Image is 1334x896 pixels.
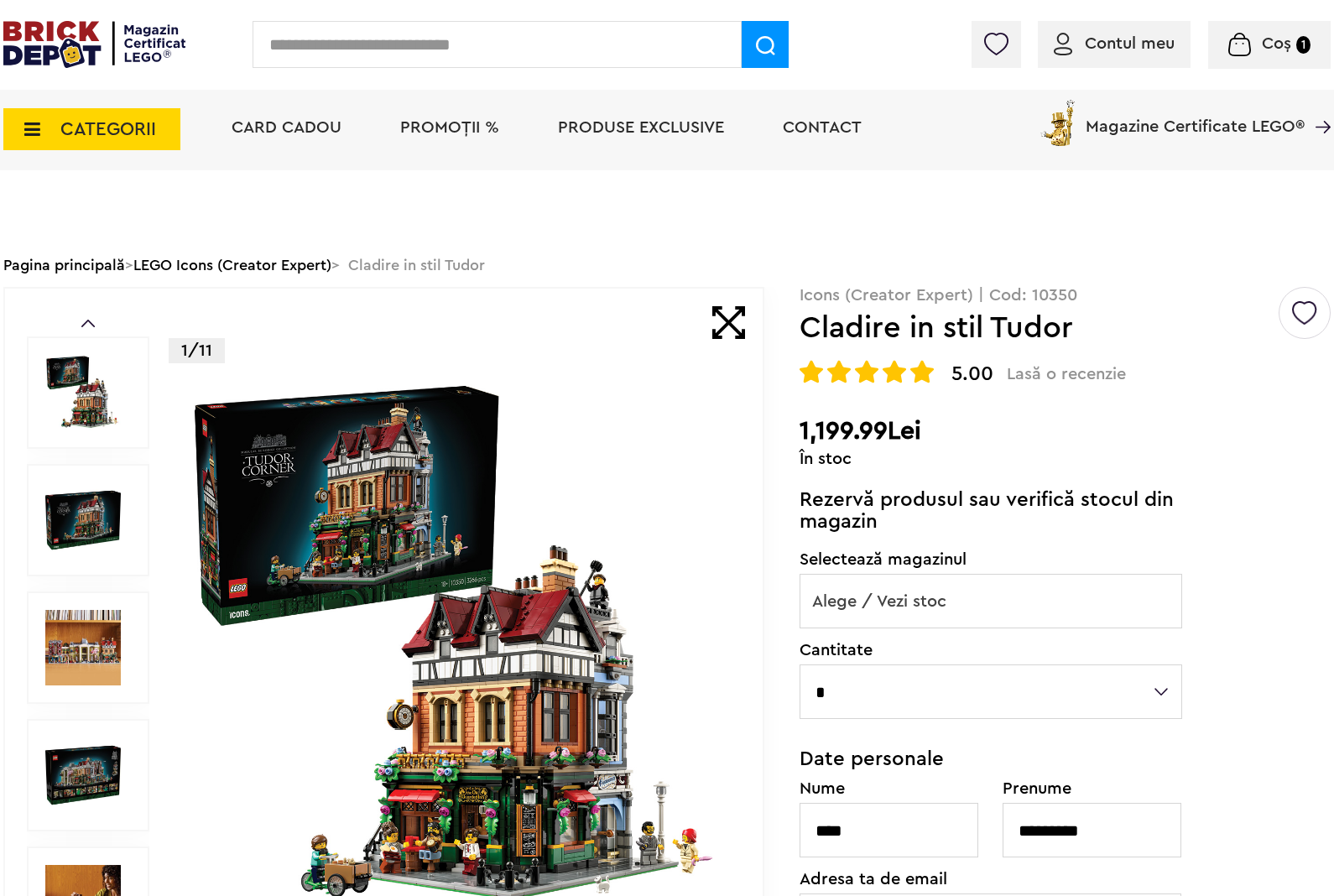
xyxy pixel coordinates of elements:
[1296,36,1311,54] small: 1
[800,360,823,383] img: Evaluare cu stele
[800,574,1182,628] span: Alege / Vezi stoc
[1007,364,1126,384] span: Lasă o recenzie
[800,451,1331,467] div: În stoc
[800,287,1331,304] p: Icons (Creator Expert) | Cod: 10350
[800,313,1276,343] h1: Cladire in stil Tudor
[3,243,1331,287] div: > > Cladire in stil Tudor
[827,360,851,383] img: Evaluare cu stele
[800,416,1331,446] h2: 1,199.99Lei
[1305,96,1331,113] a: Magazine Certificate LEGO®
[883,360,906,383] img: Evaluare cu stele
[951,364,993,384] span: 5.00
[60,120,156,138] span: CATEGORII
[169,338,225,363] p: 1/11
[45,482,121,558] img: Cladire in stil Tudor
[1085,35,1175,52] span: Contul meu
[910,360,934,383] img: Evaluare cu stele
[558,119,724,136] a: Produse exclusive
[45,355,121,430] img: Cladire in stil Tudor
[3,258,125,273] a: Pagina principală
[45,610,121,685] img: Cladire in stil Tudor LEGO 10350
[800,489,1182,533] p: Rezervă produsul sau verifică stocul din magazin
[855,360,878,383] img: Evaluare cu stele
[800,780,979,797] label: Nume
[400,119,499,136] a: PROMOȚII %
[800,749,1182,769] h3: Date personale
[1086,96,1305,135] span: Magazine Certificate LEGO®
[800,642,1182,659] label: Cantitate
[1054,35,1175,52] a: Contul meu
[800,551,1182,568] label: Selectează magazinul
[800,575,1181,628] span: Alege / Vezi stoc
[232,119,341,136] a: Card Cadou
[800,871,1182,888] label: Adresa ta de email
[45,737,121,813] img: Seturi Lego Cladire in stil Tudor
[133,258,331,273] a: LEGO Icons (Creator Expert)
[1003,780,1182,797] label: Prenume
[1262,35,1291,52] span: Coș
[783,119,862,136] a: Contact
[81,320,95,327] a: Prev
